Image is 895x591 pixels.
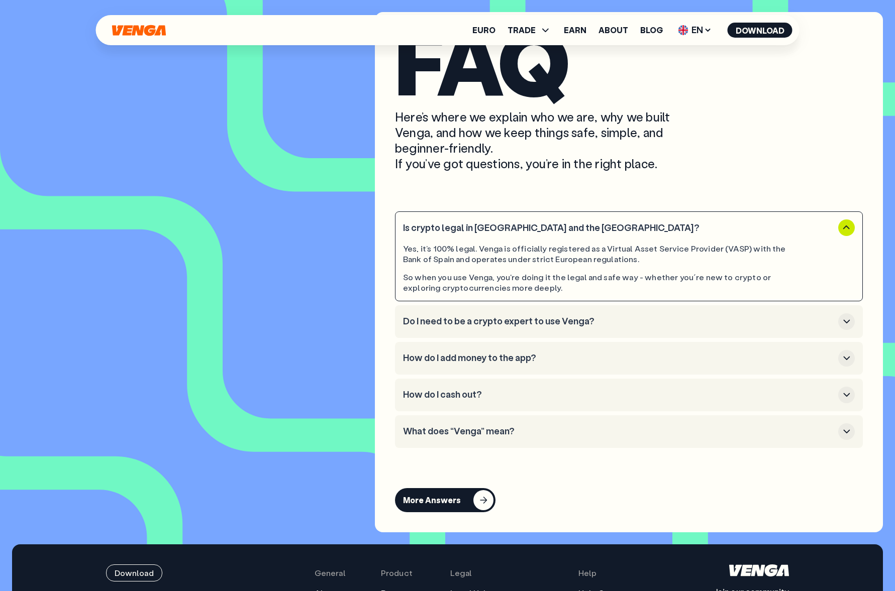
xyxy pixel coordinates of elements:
[403,389,834,400] h3: How do I cash out?
[678,25,688,35] img: flag-uk
[728,23,792,38] button: Download
[403,316,834,327] h3: Do I need to be a crypto expert to use Venga?
[395,109,702,172] p: Here’s where we explain who we are, why we built Venga, and how we keep things safe, simple, and ...
[106,564,244,581] a: Download
[403,244,798,265] div: Yes, it’s 100% legal. Venga is officially registered as a Virtual Asset Service Provider (VASP) w...
[640,26,663,34] a: Blog
[106,564,162,581] button: Download
[403,423,855,440] button: What does “Venga” mean?
[729,564,789,576] svg: Home
[403,219,855,236] button: Is crypto legal in [GEOGRAPHIC_DATA] and the [GEOGRAPHIC_DATA]?
[450,568,472,578] span: Legal
[315,568,346,578] span: General
[403,387,855,403] button: How do I cash out?
[508,26,536,34] span: TRADE
[472,26,495,34] a: Euro
[403,350,855,367] button: How do I add money to the app?
[403,352,834,364] h3: How do I add money to the app?
[403,495,461,505] div: More Answers
[599,26,628,34] a: About
[381,568,413,578] span: Product
[403,222,834,233] h3: Is crypto legal in [GEOGRAPHIC_DATA] and the [GEOGRAPHIC_DATA]?
[564,26,586,34] a: Earn
[508,24,552,36] span: TRADE
[403,313,855,330] button: Do I need to be a crypto expert to use Venga?
[395,488,495,512] button: More Answers
[403,426,834,437] h3: What does “Venga” mean?
[395,22,863,99] h2: FAQ
[111,25,167,36] svg: Home
[675,22,716,38] span: EN
[403,272,798,293] div: So when you use Venga, you're doing it the legal and safe way - whether you´re new to crypto or e...
[578,568,597,578] span: Help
